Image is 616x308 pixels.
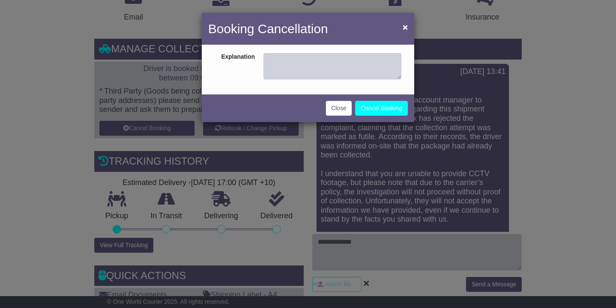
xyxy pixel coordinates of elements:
button: Close [326,101,352,116]
h4: Booking Cancellation [208,19,328,38]
button: Close [398,18,412,36]
label: Explanation [210,53,259,77]
span: × [403,22,408,32]
button: Cancel Booking [355,101,408,116]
